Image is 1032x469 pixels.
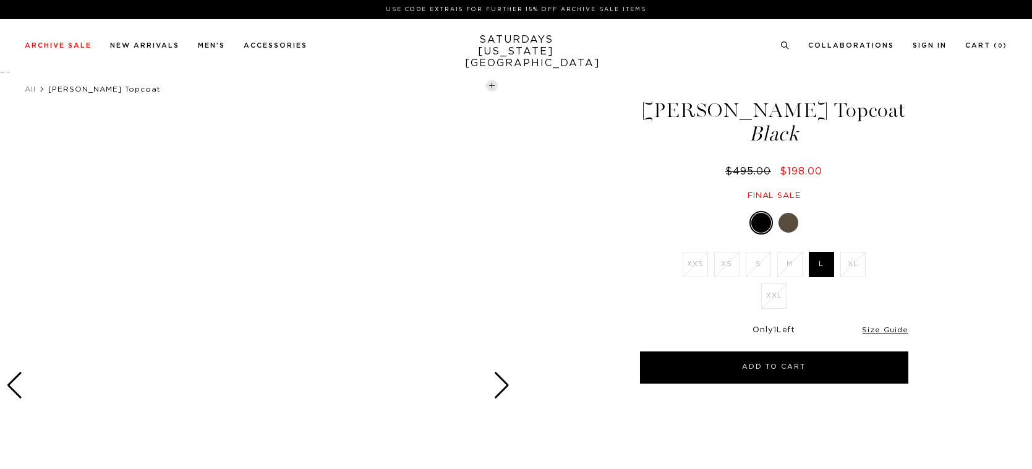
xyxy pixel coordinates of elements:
[6,372,23,399] div: Previous slide
[110,42,179,49] a: New Arrivals
[808,42,894,49] a: Collaborations
[725,166,776,176] del: $495.00
[965,42,1007,49] a: Cart (0)
[638,191,910,201] div: Final sale
[998,43,1003,49] small: 0
[774,326,777,334] span: 1
[198,42,225,49] a: Men's
[640,325,908,336] div: Only Left
[30,5,1002,14] p: Use Code EXTRA15 for Further 15% Off Archive Sale Items
[638,124,910,144] span: Black
[780,166,822,176] span: $198.00
[25,42,92,49] a: Archive Sale
[638,100,910,144] h1: [PERSON_NAME] Topcoat
[493,372,510,399] div: Next slide
[465,34,567,69] a: SATURDAYS[US_STATE][GEOGRAPHIC_DATA]
[48,85,161,93] span: [PERSON_NAME] Topcoat
[640,351,908,384] button: Add to Cart
[862,326,908,333] a: Size Guide
[244,42,307,49] a: Accessories
[25,85,36,93] a: All
[809,252,834,277] label: L
[913,42,947,49] a: Sign In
